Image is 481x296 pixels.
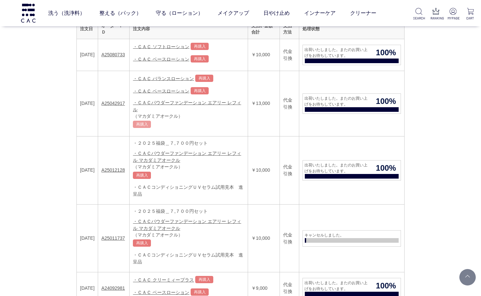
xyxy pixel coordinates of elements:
[303,162,371,174] span: 出荷いたしました。またのお買い上げをお待ちしています。
[191,87,209,94] a: 再購入
[303,230,401,247] a: キャンセルしました。
[101,52,125,57] a: A25080733
[195,75,213,82] a: 再購入
[465,16,476,21] p: CART
[77,39,98,71] td: [DATE]
[133,113,244,119] div: （マカダミアオークル）
[430,16,442,21] p: RANKING
[280,71,299,136] td: 代金引換
[448,16,459,21] p: MYPAGE
[371,280,401,292] span: 100%
[133,208,244,215] div: ・２０２５福袋＿７,７００円セット
[218,4,249,22] a: メイクアップ
[303,45,401,65] a: 出荷いたしました。またのお買い上げをお待ちしています。 100%
[304,4,336,22] a: インナーケア
[371,47,401,59] span: 100%
[263,4,290,22] a: 日やけ止め
[133,290,189,295] a: ・ＣＡＣ ベースローション
[371,95,401,107] span: 100%
[303,280,371,292] span: 出荷いたしました。またのお買い上げをお待ちしています。
[133,56,189,62] a: ・ＣＡＣ ベースローション
[303,47,371,59] span: 出荷いたしました。またのお買い上げをお待ちしています。
[133,219,241,231] a: ・ＣＡＣパウダーファンデーション エアリー レフィル マカダミアオークル
[350,4,376,22] a: クリーナー
[465,8,476,21] a: CART
[303,232,397,238] span: キャンセルしました。
[430,8,442,21] a: RANKING
[101,167,125,173] a: A25012128
[191,43,209,50] a: 再購入
[101,235,125,241] a: A25011737
[448,8,459,21] a: MYPAGE
[248,204,280,272] td: ￥10,000
[133,44,189,49] a: ・ＣＡＣ ソフトローション
[248,71,280,136] td: ￥13,000
[133,252,244,265] div: ・ＣＡＣコンディショニングＵＶセラム試用見本 進呈品
[248,39,280,71] td: ￥10,000
[133,164,244,170] div: （マカダミアオークル）
[133,140,244,147] div: ・２０２５福袋＿７,７００円セット
[133,88,189,93] a: ・ＣＡＣ ベースローション
[191,55,209,62] a: 再購入
[133,184,244,198] div: ・ＣＡＣコンディショニングＵＶセラム試用見本 進呈品
[280,136,299,205] td: 代金引換
[133,239,151,247] a: 再購入
[191,288,209,296] a: 再購入
[303,93,401,114] a: 出荷いたしました。またのお買い上げをお待ちしています。 100%
[195,276,213,283] a: 再購入
[133,172,151,179] a: 再購入
[133,151,241,163] a: ・ＣＡＣパウダーファンデーション エアリー レフィル マカダミアオークル
[48,4,85,22] a: 洗う（洗浄料）
[371,162,401,174] span: 100%
[101,285,125,291] a: A24092981
[99,4,141,22] a: 整える（パック）
[77,136,98,205] td: [DATE]
[156,4,203,22] a: 守る（ローション）
[413,16,424,21] p: SEARCH
[248,136,280,205] td: ￥10,000
[133,277,194,283] a: ・ＣＡＣ クリーミィープラス
[20,4,36,22] img: logo
[280,39,299,71] td: 代金引換
[77,204,98,272] td: [DATE]
[77,71,98,136] td: [DATE]
[303,160,401,181] a: 出荷いたしました。またのお買い上げをお待ちしています。 100%
[413,8,424,21] a: SEARCH
[133,76,194,81] a: ・ＣＡＣ バランスローション
[133,100,241,112] a: ・ＣＡＣパウダーファンデーション エアリー レフィル
[101,101,125,106] a: A25042917
[280,204,299,272] td: 代金引換
[133,121,151,128] a: 再購入
[133,232,244,238] div: （マカダミアオークル）
[303,95,371,107] span: 出荷いたしました。またのお買い上げをお待ちしています。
